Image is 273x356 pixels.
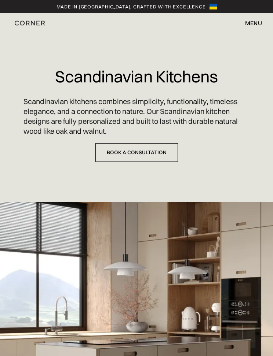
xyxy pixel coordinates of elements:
[55,61,218,93] h1: Scandinavian Kitchens
[238,17,262,29] div: menu
[11,18,65,28] a: home
[57,3,206,10] a: Made in [GEOGRAPHIC_DATA], crafted with excellence
[23,96,250,136] p: Scandinavian kitchens combines simplicity, functionality, timeless elegance, and a connection to ...
[95,143,178,162] a: Book a Consultation
[245,20,262,26] div: menu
